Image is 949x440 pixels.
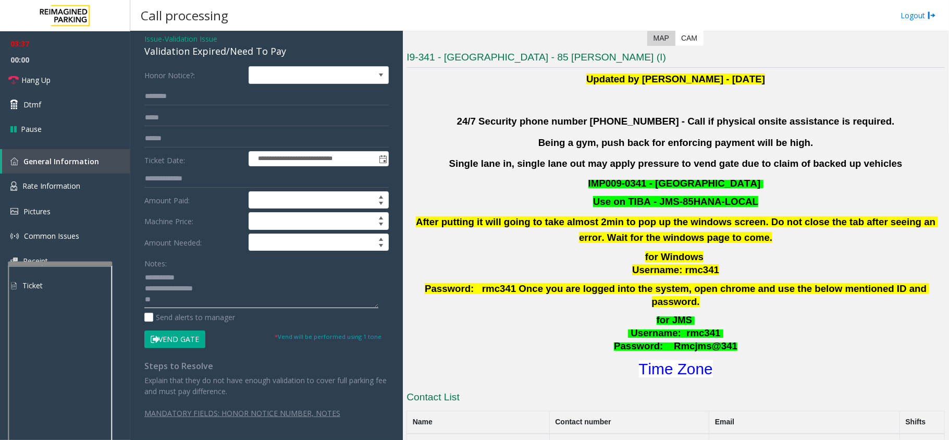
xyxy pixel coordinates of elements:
span: General Information [23,156,99,166]
img: 'icon' [10,181,17,191]
label: Amount Needed: [142,234,246,251]
span: Dtmf [23,99,41,110]
span: Validation Issue [165,33,217,44]
th: Contact number [549,411,709,434]
img: 'icon' [10,157,18,165]
h4: Steps to Resolve [144,361,389,371]
img: 'icon' [10,208,18,215]
label: Machine Price: [142,212,246,230]
small: Vend will be performed using 1 tone [275,333,381,340]
span: Password: Rmcjms@341 [614,340,737,351]
span: Hang Up [21,75,51,85]
span: for Windows [645,251,704,262]
span: Receipt [23,256,48,266]
label: Notes: [144,254,167,269]
span: Rate Information [22,181,80,191]
span: Toggle popup [377,152,388,166]
b: Single lane in, single lane out may apply pressure to vend gate due to claim of backed up vehicles [449,158,903,169]
img: logout [928,10,936,21]
a: Time Zone [639,360,713,377]
p: Explain that they do not have enough validation to cover full parking fee and must pay difference. [144,375,389,397]
span: Pause [21,124,42,135]
span: Username [631,327,678,338]
span: Common Issues [24,231,79,241]
h3: Call processing [135,3,233,28]
button: Vend Gate [144,331,205,348]
th: Name [407,411,550,434]
font: Use on TIBA - JMS-85HANA-LOCAL [593,196,758,207]
label: Map [647,31,675,46]
img: 'icon' [10,258,18,264]
th: Shifts [900,411,945,434]
span: Password: rmc341 Once you are logged into the system, open chrome and use the below mentioned ID ... [425,283,929,307]
label: Amount Paid: [142,191,246,209]
span: Decrease value [374,200,388,209]
b: After putting it will going to take almost 2min to pop up the windows screen. Do not close the ta... [416,216,938,243]
th: Email [709,411,900,434]
b: 24/7 Security phone number [PHONE_NUMBER] - Call if physical onsite assistance is required. [457,116,895,127]
label: Ticket Date: [142,151,246,167]
u: MANDATORY FIELDS: HONOR NOTICE NUMBER, NOTES [144,408,340,418]
label: Send alerts to manager [144,312,235,323]
b: Being a gym, push back for enforcing payment will be high. [538,137,814,148]
span: Pictures [23,206,51,216]
label: CAM [675,31,704,46]
span: Username: rmc341 [632,264,719,275]
label: Honor Notice?: [142,66,246,84]
a: General Information [2,149,130,174]
div: Validation Expired/Need To Pay [144,44,389,58]
span: Increase value [374,213,388,221]
span: Decrease value [374,221,388,229]
img: 'icon' [10,232,19,240]
span: Increase value [374,192,388,200]
span: - [162,34,217,44]
h3: Contact List [406,390,945,407]
span: Increase value [374,234,388,242]
span: Issue [144,33,162,44]
span: Decrease value [374,242,388,251]
h3: I9-341 - [GEOGRAPHIC_DATA] - 85 [PERSON_NAME] (I) [406,51,945,68]
span: : rmc341 [678,327,721,338]
b: Updated by [PERSON_NAME] - [DATE] [586,74,765,84]
span: for JMS [657,314,692,325]
a: Logout [901,10,936,21]
span: IMP009-0341 - [GEOGRAPHIC_DATA] [588,178,761,189]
